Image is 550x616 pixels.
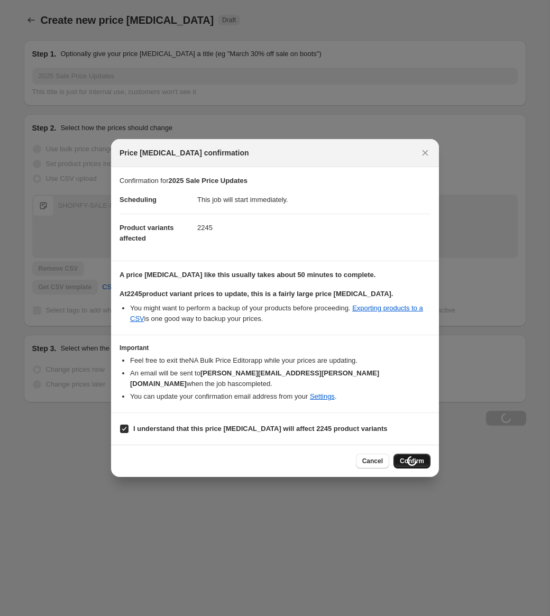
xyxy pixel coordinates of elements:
[130,368,430,389] li: An email will be sent to when the job has completed .
[197,214,430,242] dd: 2245
[120,148,249,158] span: Price [MEDICAL_DATA] confirmation
[120,290,393,298] b: At 2245 product variant prices to update, this is a fairly large price [MEDICAL_DATA].
[120,344,430,352] h3: Important
[120,271,375,279] b: A price [MEDICAL_DATA] like this usually takes about 50 minutes to complete.
[130,369,379,388] b: [PERSON_NAME][EMAIL_ADDRESS][PERSON_NAME][DOMAIN_NAME]
[418,145,433,160] button: Close
[133,425,388,433] b: I understand that this price [MEDICAL_DATA] will affect 2245 product variants
[356,454,389,468] button: Cancel
[120,196,157,204] span: Scheduling
[362,457,383,465] span: Cancel
[130,303,430,324] li: You might want to perform a backup of your products before proceeding. is one good way to backup ...
[130,304,423,323] a: Exporting products to a CSV
[120,176,430,186] p: Confirmation for
[130,391,430,402] li: You can update your confirmation email address from your .
[130,355,430,366] li: Feel free to exit the NA Bulk Price Editor app while your prices are updating.
[310,392,335,400] a: Settings
[197,186,430,214] dd: This job will start immediately.
[168,177,247,185] b: 2025 Sale Price Updates
[120,224,174,242] span: Product variants affected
